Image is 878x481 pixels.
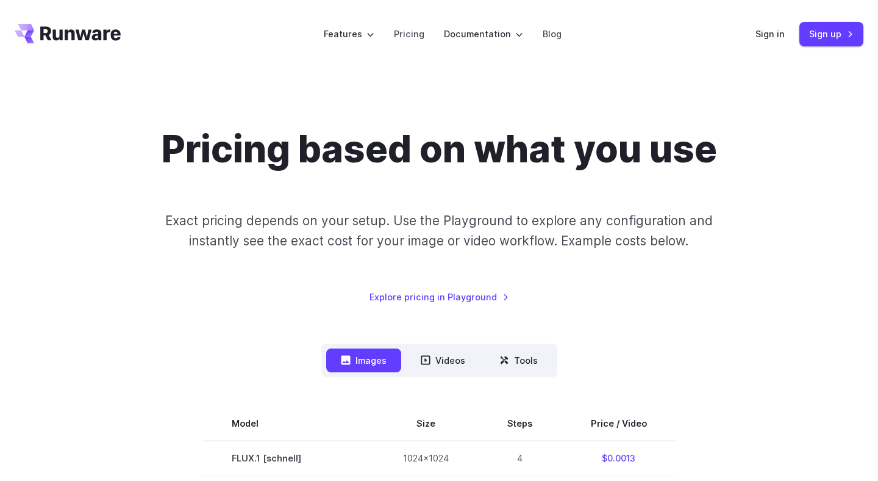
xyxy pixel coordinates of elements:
label: Documentation [444,27,523,41]
a: Explore pricing in Playground [369,290,509,304]
th: Price / Video [562,407,676,441]
button: Videos [406,349,480,372]
label: Features [324,27,374,41]
p: Exact pricing depends on your setup. Use the Playground to explore any configuration and instantl... [142,211,736,251]
td: FLUX.1 [schnell] [202,441,374,476]
a: Go to / [15,24,121,43]
td: 1024x1024 [374,441,478,476]
td: 4 [478,441,562,476]
a: Sign in [755,27,785,41]
th: Steps [478,407,562,441]
h1: Pricing based on what you use [162,127,717,172]
a: Pricing [394,27,424,41]
a: Sign up [799,22,863,46]
th: Size [374,407,478,441]
td: $0.0013 [562,441,676,476]
th: Model [202,407,374,441]
button: Images [326,349,401,372]
a: Blog [543,27,562,41]
button: Tools [485,349,552,372]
